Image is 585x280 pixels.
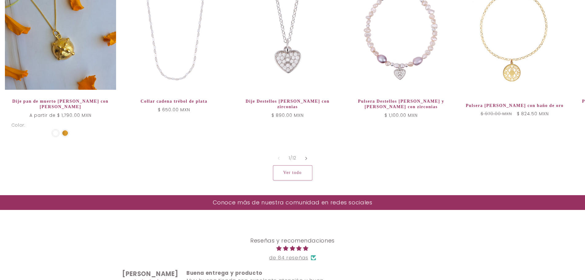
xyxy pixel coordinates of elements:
a: Pulsera Destellos [PERSON_NAME] y [PERSON_NAME] con zirconias [352,99,450,110]
a: Pulsera [PERSON_NAME] con baño de oro [466,103,564,108]
button: Diapositiva a la derecha [300,152,313,165]
div: [PERSON_NAME] [119,270,181,278]
a: Dije Destellos [PERSON_NAME] con zirconias [238,99,337,110]
h2: Conoce más de nuestra comunidad en redes sociales [167,199,418,206]
span: / [290,155,292,162]
a: Ver todos los productos de la colección Nuevo [273,165,312,180]
a: Dije pan de muerto [PERSON_NAME] con [PERSON_NAME] [11,99,110,110]
span: 1 [289,155,290,162]
h2: Reseñas y recomendaciones [116,237,469,244]
span: 4.98 stars [116,244,469,253]
div: Buena entrega y producto [186,270,326,277]
a: Collar cadena trébol de plata [125,99,223,104]
span: 12 [292,155,296,162]
button: Diapositiva a la izquierda [272,152,285,165]
a: de 84 reseñas [269,253,308,262]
